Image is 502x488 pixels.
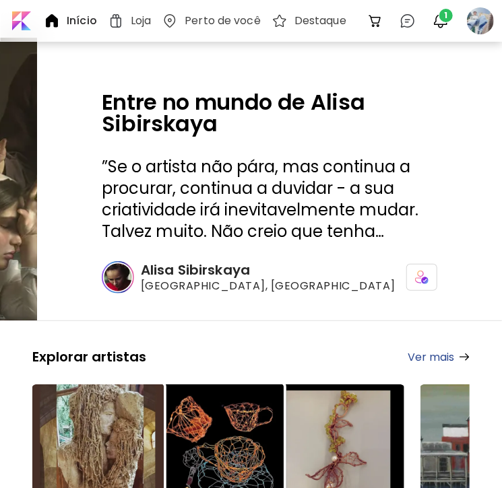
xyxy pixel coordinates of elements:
button: bellIcon1 [429,9,452,32]
a: Destaque [272,13,352,29]
img: bellIcon [433,13,449,29]
a: Loja [108,13,156,29]
h2: Entre no mundo de Alisa Sibirskaya [102,92,437,135]
img: arrow-right [460,353,470,361]
h6: Alisa Sibirskaya [141,261,396,279]
a: Perto de você [162,13,266,29]
span: [GEOGRAPHIC_DATA], [GEOGRAPHIC_DATA] [141,279,396,293]
h5: Explorar artistas [32,348,146,365]
img: chatIcon [400,13,416,29]
h3: ” ” [102,156,437,240]
span: 1 [439,9,453,22]
img: cart [367,13,383,29]
h6: Perto de você [185,15,261,26]
span: Se o artista não pára, mas continua a procurar, continua a duvidar - a sua criatividade irá inevi... [102,155,418,285]
img: icon [415,271,429,284]
a: Início [44,13,102,29]
h6: Loja [131,15,151,26]
a: Ver mais [408,349,470,365]
h6: Destaque [294,15,346,26]
a: Alisa Sibirskaya[GEOGRAPHIC_DATA], [GEOGRAPHIC_DATA]icon [102,261,437,293]
h6: Início [67,15,97,26]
